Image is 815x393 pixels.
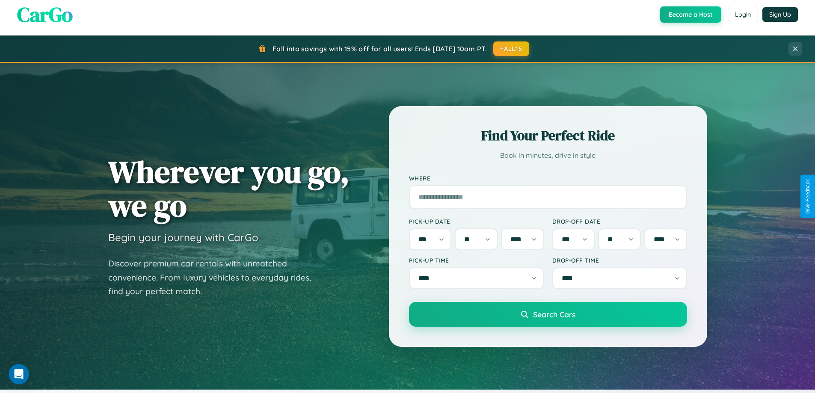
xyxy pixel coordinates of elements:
span: CarGo [17,0,73,29]
label: Pick-up Time [409,257,544,264]
p: Discover premium car rentals with unmatched convenience. From luxury vehicles to everyday rides, ... [108,257,322,298]
span: Fall into savings with 15% off for all users! Ends [DATE] 10am PT. [273,44,487,53]
h1: Wherever you go, we go [108,155,350,222]
button: Search Cars [409,302,687,327]
span: Search Cars [533,310,575,319]
iframe: Intercom live chat [9,364,29,384]
div: Give Feedback [805,179,811,214]
button: Become a Host [660,6,721,23]
button: FALL15 [493,41,529,56]
button: Sign Up [762,7,798,22]
label: Drop-off Date [552,218,687,225]
h3: Begin your journey with CarGo [108,231,258,244]
p: Book in minutes, drive in style [409,149,687,162]
h2: Find Your Perfect Ride [409,126,687,145]
label: Drop-off Time [552,257,687,264]
label: Where [409,174,687,182]
button: Login [728,7,758,22]
label: Pick-up Date [409,218,544,225]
